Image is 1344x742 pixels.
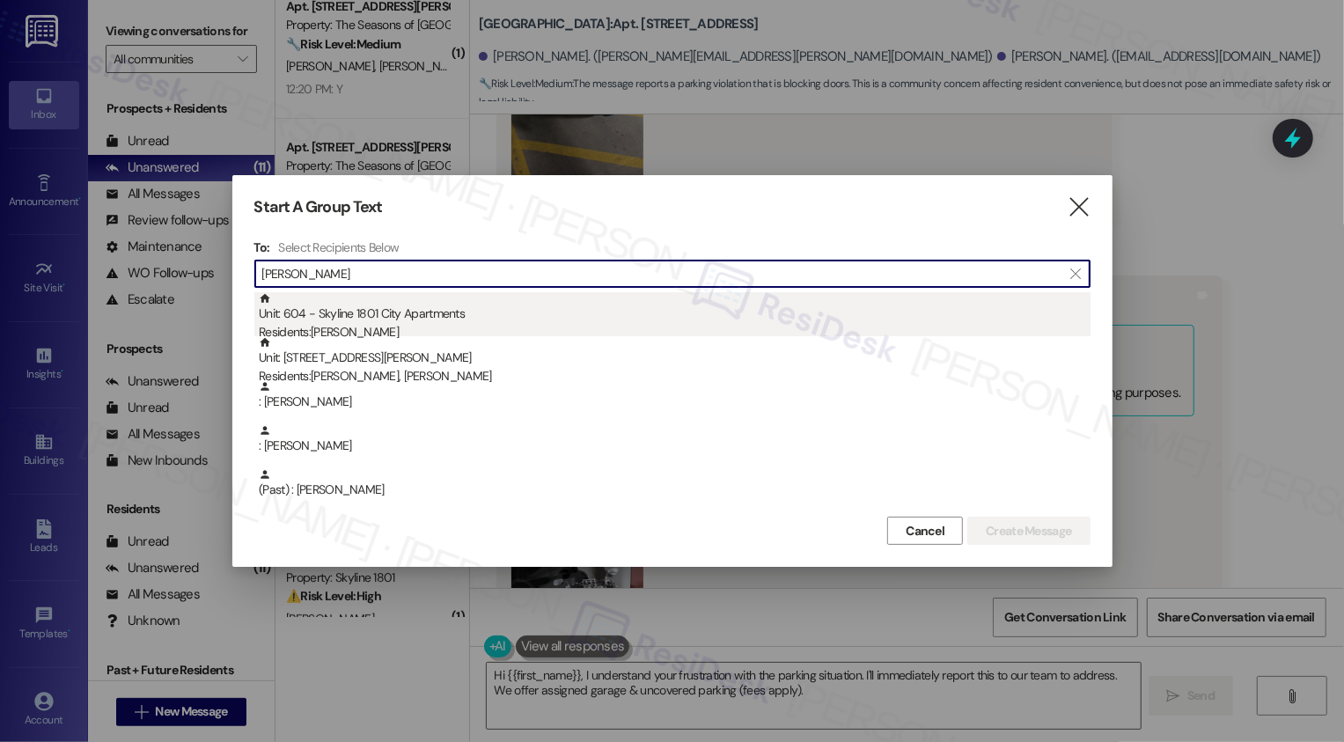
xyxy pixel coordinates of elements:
div: Residents: [PERSON_NAME] [259,323,1091,342]
input: Search for any contact or apartment [262,261,1061,286]
h3: Start A Group Text [254,197,383,217]
div: : [PERSON_NAME] [259,380,1091,411]
button: Clear text [1061,261,1090,287]
div: Unit: 604 - Skyline 1801 City ApartmentsResidents:[PERSON_NAME] [254,292,1091,336]
div: Unit: 604 - Skyline 1801 City Apartments [259,292,1091,342]
div: : [PERSON_NAME] [254,424,1091,468]
div: Unit: [STREET_ADDRESS][PERSON_NAME]Residents:[PERSON_NAME], [PERSON_NAME] [254,336,1091,380]
i:  [1067,198,1091,217]
button: Create Message [967,517,1090,545]
button: Cancel [887,517,963,545]
div: : [PERSON_NAME] [254,380,1091,424]
div: (Past) : [PERSON_NAME] [254,468,1091,512]
h4: Select Recipients Below [278,239,399,255]
span: Create Message [986,522,1071,540]
h3: To: [254,239,270,255]
span: Cancel [906,522,944,540]
i:  [1070,267,1080,281]
div: Unit: [STREET_ADDRESS][PERSON_NAME] [259,336,1091,386]
div: : [PERSON_NAME] [259,424,1091,455]
div: Residents: [PERSON_NAME], [PERSON_NAME] [259,367,1091,386]
div: (Past) : [PERSON_NAME] [259,468,1091,499]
